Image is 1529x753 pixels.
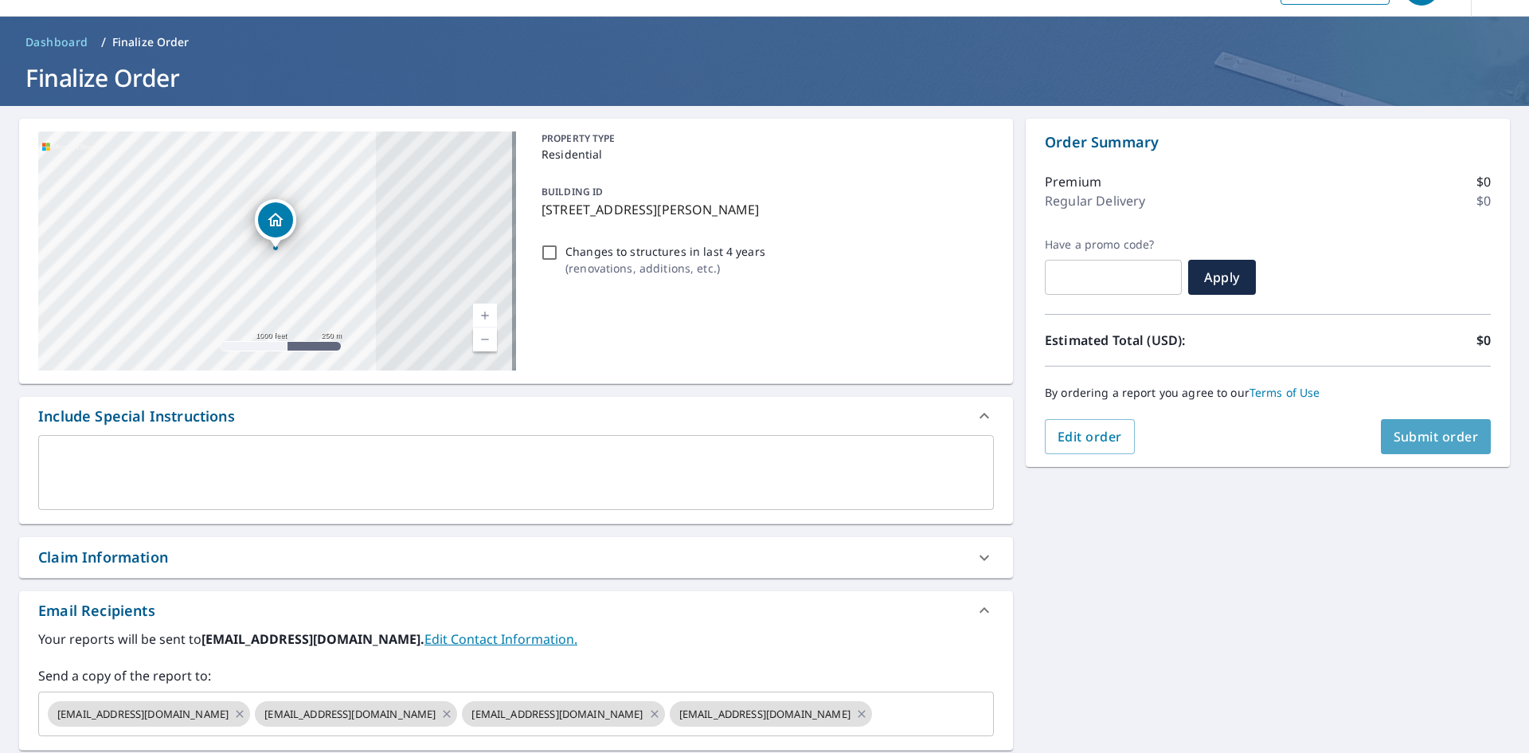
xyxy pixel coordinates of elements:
[1045,191,1145,210] p: Regular Delivery
[101,33,106,52] li: /
[19,397,1013,435] div: Include Special Instructions
[542,185,603,198] p: BUILDING ID
[1476,331,1491,350] p: $0
[38,629,994,649] label: Your reports will be sent to
[1045,419,1135,454] button: Edit order
[542,131,987,146] p: PROPERTY TYPE
[48,707,238,722] span: [EMAIL_ADDRESS][DOMAIN_NAME]
[38,406,235,427] div: Include Special Instructions
[19,29,1510,55] nav: breadcrumb
[670,701,872,727] div: [EMAIL_ADDRESS][DOMAIN_NAME]
[38,666,994,685] label: Send a copy of the report to:
[48,701,250,727] div: [EMAIL_ADDRESS][DOMAIN_NAME]
[201,630,424,648] b: [EMAIL_ADDRESS][DOMAIN_NAME].
[542,200,987,219] p: [STREET_ADDRESS][PERSON_NAME]
[1045,386,1491,400] p: By ordering a report you agree to our
[19,61,1510,94] h1: Finalize Order
[1045,237,1182,252] label: Have a promo code?
[565,260,765,276] p: ( renovations, additions, etc. )
[38,547,168,568] div: Claim Information
[19,591,1013,629] div: Email Recipients
[1249,385,1320,400] a: Terms of Use
[25,34,88,50] span: Dashboard
[565,243,765,260] p: Changes to structures in last 4 years
[1188,260,1256,295] button: Apply
[255,199,296,249] div: Dropped pin, building 1, Residential property, 1001 Eastbourne Ct Frederick, MD 21702
[1045,131,1491,153] p: Order Summary
[1476,191,1491,210] p: $0
[670,707,860,722] span: [EMAIL_ADDRESS][DOMAIN_NAME]
[1045,331,1268,350] p: Estimated Total (USD):
[1476,172,1491,191] p: $0
[19,537,1013,578] div: Claim Information
[19,29,95,55] a: Dashboard
[255,707,445,722] span: [EMAIL_ADDRESS][DOMAIN_NAME]
[112,34,190,50] p: Finalize Order
[473,304,497,327] a: Current Level 15, Zoom In
[38,600,155,622] div: Email Recipients
[473,327,497,351] a: Current Level 15, Zoom Out
[462,701,664,727] div: [EMAIL_ADDRESS][DOMAIN_NAME]
[424,630,577,648] a: EditContactInfo
[542,146,987,163] p: Residential
[255,701,457,727] div: [EMAIL_ADDRESS][DOMAIN_NAME]
[1381,419,1492,454] button: Submit order
[1045,172,1101,191] p: Premium
[1201,269,1243,286] span: Apply
[1058,428,1122,445] span: Edit order
[1394,428,1479,445] span: Submit order
[462,707,652,722] span: [EMAIL_ADDRESS][DOMAIN_NAME]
